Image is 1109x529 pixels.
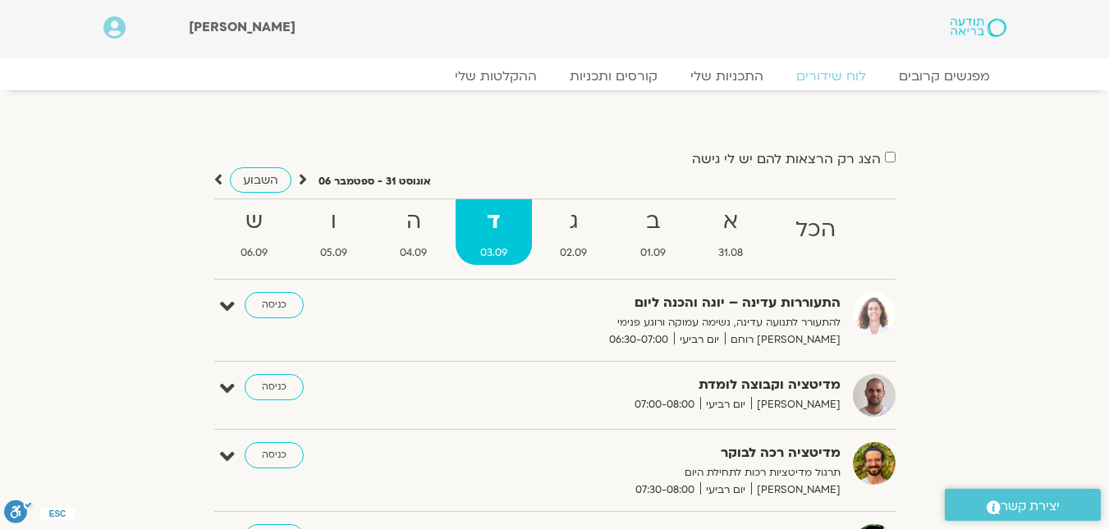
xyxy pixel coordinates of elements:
a: ההקלטות שלי [438,68,553,84]
span: 01.09 [615,244,690,262]
a: כניסה [245,442,304,468]
span: [PERSON_NAME] [751,396,841,413]
nav: Menu [103,68,1006,84]
strong: ה [375,203,451,240]
strong: ש [216,203,292,240]
span: השבוע [243,172,278,188]
span: יום רביעי [700,481,751,499]
span: 06.09 [216,244,292,262]
span: 02.09 [535,244,612,262]
span: 05.09 [296,244,372,262]
span: 31.08 [694,244,768,262]
span: 04.09 [375,244,451,262]
span: [PERSON_NAME] [751,481,841,499]
span: 07:00-08:00 [629,396,700,413]
strong: ד [456,203,532,240]
strong: ב [615,203,690,240]
a: א31.08 [694,199,768,265]
strong: התעוררות עדינה – יוגה והכנה ליום [438,292,841,314]
span: 03.09 [456,244,532,262]
span: [PERSON_NAME] רוחם [725,331,841,349]
a: הכל [771,199,860,265]
strong: מדיטציה רכה לבוקר [438,442,841,464]
p: אוגוסט 31 - ספטמבר 06 [318,173,431,190]
a: ש06.09 [216,199,292,265]
a: כניסה [245,292,304,318]
a: קורסים ותכניות [553,68,674,84]
a: ה04.09 [375,199,451,265]
span: 07:30-08:00 [630,481,700,499]
strong: ו [296,203,372,240]
a: יצירת קשר [945,489,1101,521]
label: הצג רק הרצאות להם יש לי גישה [692,152,881,166]
a: כניסה [245,374,304,400]
span: יצירת קשר [1001,495,1060,518]
a: לוח שידורים [780,68,882,84]
a: ד03.09 [456,199,532,265]
span: 06:30-07:00 [603,331,674,349]
a: מפגשים קרובים [882,68,1006,84]
a: התכניות שלי [674,68,780,84]
p: להתעורר לתנועה עדינה, נשימה עמוקה ורוגע פנימי [438,314,841,331]
strong: הכל [771,212,860,249]
a: ב01.09 [615,199,690,265]
span: [PERSON_NAME] [189,18,296,36]
a: ג02.09 [535,199,612,265]
a: ו05.09 [296,199,372,265]
span: יום רביעי [700,396,751,413]
strong: מדיטציה וקבוצה לומדת [438,374,841,396]
strong: א [694,203,768,240]
strong: ג [535,203,612,240]
a: השבוע [230,167,291,193]
span: יום רביעי [674,331,725,349]
p: תרגול מדיטציות רכות לתחילת היום [438,464,841,481]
